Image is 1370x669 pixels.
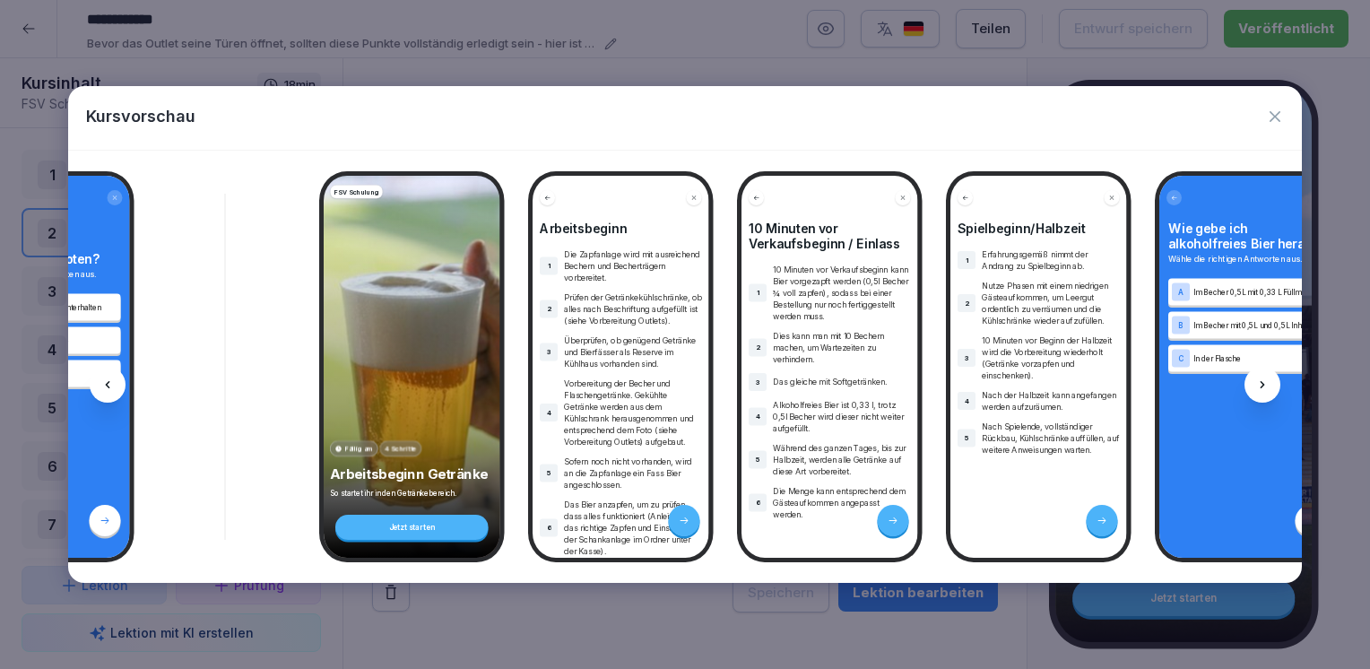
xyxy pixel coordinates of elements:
[1193,287,1323,298] p: Im Becher 0,5L mit 0,33 L Füllmenge
[564,499,702,557] p: Das Bier anzapfen, um zu prüfen, dass alles funktioniert (Anleitung für das richtige Zapfen und E...
[757,288,759,298] p: 1
[773,442,911,477] p: Während des ganzen Tages, bis zur Halbzeit, werden alle Getränke auf diese Art vorbereitet.
[1168,221,1327,251] h4: Wie gebe ich alkoholfreies Bier heraus?
[564,334,702,369] p: Überprüfen, ob genügend Getränke und Bierfässer als Reserve im Kühlhaus vorhanden sind.
[1168,253,1327,265] p: Wähle die richtigen Antworten aus.
[564,378,702,447] p: Vorbereitung der Becher und Flaschengetränke. Gekühlte Getränke werden aus dem Kühlschrank heraus...
[958,221,1120,236] h4: Spielbeginn/Halbzeit
[1193,353,1323,364] p: In der Flasche
[965,298,969,308] p: 2
[756,498,760,508] p: 6
[548,261,551,271] p: 1
[547,304,551,314] p: 2
[756,412,760,421] p: 4
[564,456,702,491] p: Sofern noch nicht vorhanden, wird an die Zapfanlage ein Fass Bier angeschlossen.
[756,455,760,465] p: 5
[965,433,969,443] p: 5
[540,221,702,236] h4: Arbeitsbeginn
[547,407,551,417] p: 4
[756,377,760,387] p: 3
[982,334,1120,381] p: 10 Minuten vor Beginn der Halbzeit wird die Vorbereitung wiederholt (Getränke vorzapfen und einsc...
[86,104,195,128] p: Kursvorschau
[335,515,489,540] div: Jetzt starten
[756,343,760,352] p: 2
[1193,320,1323,331] p: Im Becher mit 0,5L und 0,5L Inhalt
[773,330,911,365] p: Dies kann man mit 10 Bechern machen, um Wartezeiten zu verhindern.
[330,465,494,482] p: Arbeitsbeginn Getränke
[965,395,969,405] p: 4
[749,221,911,251] h4: 10 Minuten vor Verkaufsbeginn / Einlass
[982,389,1120,413] p: Nach der Halbzeit kann angefangen werden aufzuräumen.
[773,399,911,434] p: Alkoholfreies Bier ist 0,33 l, trotz 0,5l Becher wird dieser nicht weiter aufgefüllt.
[965,352,969,362] p: 3
[330,488,494,498] p: So startet ihr in den Getränkebereich.
[773,264,911,322] p: 10 Minuten vor Verkaufsbeginn kann Bier vorgezapft werden (0,5l Becher ¾ voll zapfen), sodass bei...
[982,280,1120,326] p: Nutze Phasen mit einem niedrigen Gästeaufkommen, um Leergut ordentlich zu verräumen und die Kühls...
[334,187,379,197] p: FSV Schulung
[1178,288,1184,296] p: A
[982,421,1120,456] p: Nach Spielende, vollständiger Rückbau, Kühlschränke auffüllen, auf weitere Anweisungen warten.
[982,248,1120,272] p: Erfahrungsgemäß nimmt der Andrang zu Spielbeginn ab.
[547,523,551,533] p: 6
[547,347,551,357] p: 3
[966,255,968,265] p: 1
[773,377,911,388] p: Das gleiche mit Softgetränken.
[564,291,702,326] p: Prüfen der Getränkekühlschränke, ob alles nach Beschriftung aufgefüllt ist (siehe Vorbereitung Ou...
[345,444,374,454] p: Fällig am
[385,444,417,454] p: 4 Schritte
[1179,321,1184,329] p: B
[1178,354,1184,362] p: C
[547,468,551,478] p: 5
[773,485,911,520] p: Die Menge kann entsprechend dem Gästeaufkommen angepasst werden.
[564,248,702,283] p: Die Zapfanlage wird mit ausreichend Bechern und Becherträgern vorbereitet.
